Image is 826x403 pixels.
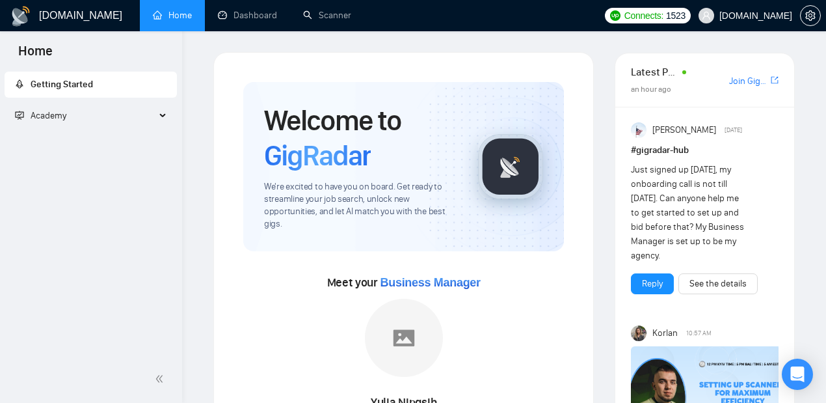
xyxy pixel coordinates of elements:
[264,103,457,173] h1: Welcome to
[800,10,821,21] a: setting
[153,10,192,21] a: homeHome
[652,326,678,340] span: Korlan
[10,6,31,27] img: logo
[264,138,371,173] span: GigRadar
[678,273,758,294] button: See the details
[801,10,820,21] span: setting
[31,110,66,121] span: Academy
[652,123,716,137] span: [PERSON_NAME]
[264,181,457,230] span: We're excited to have you on board. Get ready to streamline your job search, unlock new opportuni...
[782,359,813,390] div: Open Intercom Messenger
[365,299,443,377] img: placeholder.png
[303,10,351,21] a: searchScanner
[15,110,66,121] span: Academy
[631,143,779,158] h1: # gigradar-hub
[631,326,646,341] img: Korlan
[771,74,779,87] a: export
[631,163,749,263] div: Just signed up [DATE], my onboarding call is not till [DATE]. Can anyone help me to get started t...
[686,327,712,339] span: 10:57 AM
[31,79,93,90] span: Getting Started
[631,64,678,80] span: Latest Posts from the GigRadar Community
[631,273,674,294] button: Reply
[800,5,821,26] button: setting
[8,42,63,69] span: Home
[631,122,646,138] img: Anisuzzaman Khan
[729,74,768,89] a: Join GigRadar Slack Community
[702,11,711,20] span: user
[5,72,177,98] li: Getting Started
[610,10,620,21] img: upwork-logo.png
[218,10,277,21] a: dashboardDashboard
[15,111,24,120] span: fund-projection-screen
[155,372,168,385] span: double-left
[771,75,779,85] span: export
[642,277,663,291] a: Reply
[725,124,742,136] span: [DATE]
[624,8,663,23] span: Connects:
[327,275,481,290] span: Meet your
[666,8,686,23] span: 1523
[380,276,481,289] span: Business Manager
[478,134,543,199] img: gigradar-logo.png
[15,79,24,89] span: rocket
[689,277,747,291] a: See the details
[631,85,671,94] span: an hour ago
